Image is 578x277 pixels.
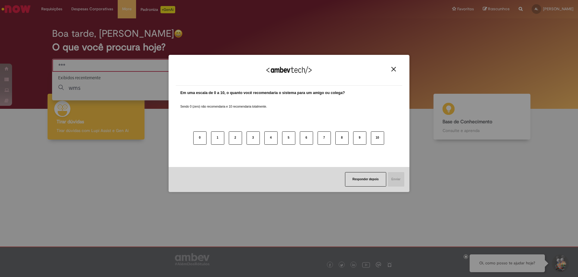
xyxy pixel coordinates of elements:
[266,66,312,74] img: Logo Ambevtech
[391,67,396,71] img: Close
[345,172,386,187] button: Responder depois
[247,131,260,145] button: 3
[229,131,242,145] button: 2
[180,97,267,109] label: Sendo 0 (zero) não recomendaria e 10 recomendaria totalmente.
[390,67,398,72] button: Close
[300,131,313,145] button: 6
[282,131,295,145] button: 5
[335,131,349,145] button: 8
[180,90,345,96] label: Em uma escala de 0 a 10, o quanto você recomendaria o sistema para um amigo ou colega?
[318,131,331,145] button: 7
[193,131,207,145] button: 0
[353,131,366,145] button: 9
[371,131,384,145] button: 10
[211,131,224,145] button: 1
[264,131,278,145] button: 4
